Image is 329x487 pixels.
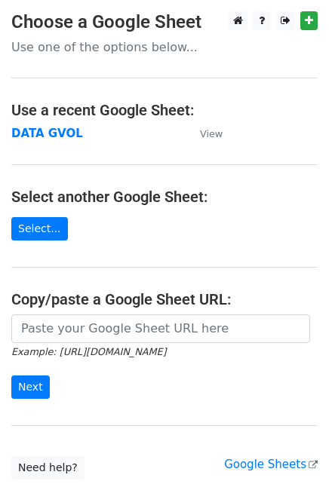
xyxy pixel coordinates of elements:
input: Next [11,375,50,399]
small: View [200,128,223,139]
small: Example: [URL][DOMAIN_NAME] [11,346,166,357]
a: View [185,127,223,140]
input: Paste your Google Sheet URL here [11,314,310,343]
p: Use one of the options below... [11,39,318,55]
a: DATA GVOL [11,127,83,140]
h4: Use a recent Google Sheet: [11,101,318,119]
a: Google Sheets [224,458,318,471]
h4: Select another Google Sheet: [11,188,318,206]
h3: Choose a Google Sheet [11,11,318,33]
h4: Copy/paste a Google Sheet URL: [11,290,318,308]
a: Need help? [11,456,85,479]
a: Select... [11,217,68,240]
